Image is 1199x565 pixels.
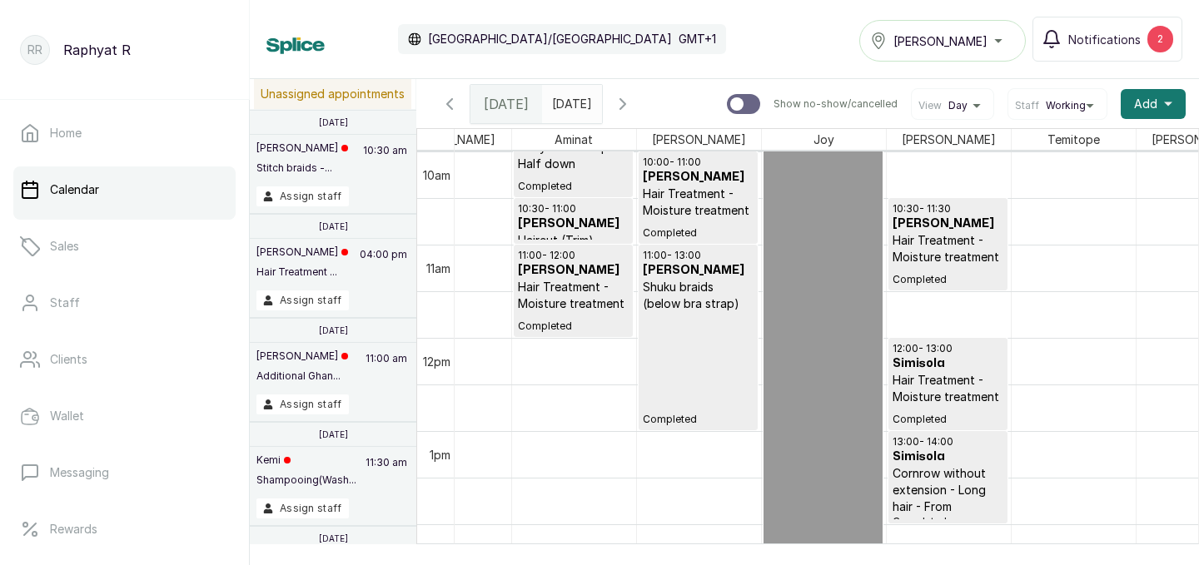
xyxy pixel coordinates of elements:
div: 10am [420,166,454,184]
p: Home [50,125,82,141]
span: View [918,99,942,112]
p: [PERSON_NAME] [256,349,348,363]
div: [DATE] [470,85,542,123]
span: [PERSON_NAME] [893,32,988,50]
p: Completed [643,219,754,240]
button: Assign staff [256,290,349,310]
button: ViewDay [918,99,987,112]
h3: Simisola [893,355,1003,372]
p: [DATE] [319,117,348,127]
button: Notifications2 [1032,17,1182,62]
span: Temitope [1044,129,1103,150]
span: Notifications [1068,31,1141,48]
a: Staff [13,280,236,326]
a: Messaging [13,449,236,496]
p: Completed [893,515,1003,528]
span: Working [1046,99,1086,112]
a: Rewards [13,506,236,553]
button: [PERSON_NAME] [859,20,1026,62]
span: [PERSON_NAME] [649,129,749,150]
a: Sales [13,223,236,270]
a: Clients [13,336,236,383]
p: Rewards [50,521,97,538]
p: Shampooing(Wash... [256,473,356,487]
p: Completed [518,312,629,333]
p: 12:00 - 13:00 [893,342,1003,355]
p: 04:00 pm [357,245,410,290]
button: Assign staff [256,498,349,518]
h3: [PERSON_NAME] [643,169,754,186]
p: [DATE] [319,429,348,439]
p: GMT+1 [679,31,716,47]
p: 10:30 - 11:30 [893,202,1003,216]
span: [PERSON_NAME] [898,129,999,150]
p: Hair Treatment - Moisture treatment [643,186,754,219]
p: Sales [50,238,79,255]
a: Calendar [13,166,236,213]
span: Add [1134,96,1157,112]
p: Kemi [256,453,356,467]
p: Hair Treatment - Moisture treatment [518,279,629,312]
h3: [PERSON_NAME] [518,262,629,279]
p: Calendar [50,181,99,198]
div: 2pm [424,539,454,557]
p: Completed [643,312,754,426]
p: Show no-show/cancelled [774,97,898,111]
a: Home [13,110,236,156]
p: Completed [893,405,1003,426]
p: Hair Treatment - Moisture treatment [893,372,1003,405]
h3: [PERSON_NAME] [518,216,629,232]
p: Clients [50,351,87,368]
h3: [PERSON_NAME] [643,262,754,279]
span: [DATE] [484,94,529,114]
p: [PERSON_NAME] [256,245,348,259]
p: [DATE] [319,325,348,335]
p: Haircut (Trim) - From [518,232,629,265]
button: StaffWorking [1015,99,1100,112]
div: 11am [423,260,454,277]
p: 11:00 am [363,349,410,394]
button: Assign staff [256,394,349,414]
p: 11:00 - 13:00 [643,249,754,262]
span: Joy [810,129,838,150]
p: Shuku braids (below bra strap) [643,279,754,312]
p: Stitch braids -... [256,161,348,175]
div: 1pm [426,446,454,463]
p: Staff [50,295,80,311]
p: [DATE] [319,221,348,231]
p: 10:30 - 11:00 [518,202,629,216]
span: Staff [1015,99,1039,112]
p: [DATE] [319,533,348,543]
p: Completed [893,265,1003,286]
p: Unassigned appointments [254,79,411,109]
p: [GEOGRAPHIC_DATA]/[GEOGRAPHIC_DATA] [428,31,672,47]
p: Raphyat R [63,40,131,60]
span: Aminat [551,129,596,150]
p: [PERSON_NAME] [256,141,348,155]
p: Hair Treatment - Moisture treatment [893,232,1003,265]
span: Day [948,99,968,112]
p: Hair Treatment ... [256,265,348,279]
p: 13:00 - 14:00 [893,435,1003,449]
p: RR [27,42,42,58]
p: Cornrow without extension - Long hair - From [893,465,1003,515]
p: Wallet [50,408,84,424]
p: Ponytail-Half up Half down [518,139,629,172]
p: Messaging [50,464,109,481]
h3: Simisola [893,449,1003,465]
p: Additional Ghan... [256,369,348,383]
p: Completed [518,172,629,193]
div: 12pm [420,353,454,370]
p: 10:00 - 11:00 [643,156,754,169]
p: 10:30 am [361,141,410,186]
a: Wallet [13,393,236,439]
div: 2 [1147,26,1173,52]
h3: [PERSON_NAME] [893,216,1003,232]
p: 11:00 - 12:00 [518,249,629,262]
button: Assign staff [256,186,349,206]
button: Add [1121,89,1186,119]
p: 11:30 am [363,453,410,498]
